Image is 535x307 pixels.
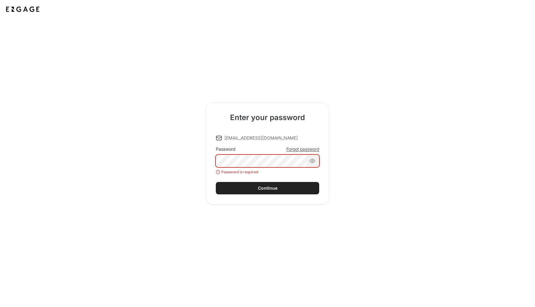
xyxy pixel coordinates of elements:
p: [EMAIL_ADDRESS][DOMAIN_NAME] [224,135,298,141]
div: Password [216,146,236,152]
a: Forgot password [286,146,319,152]
h2: Enter your password [230,113,305,123]
img: Application logo [5,5,41,14]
